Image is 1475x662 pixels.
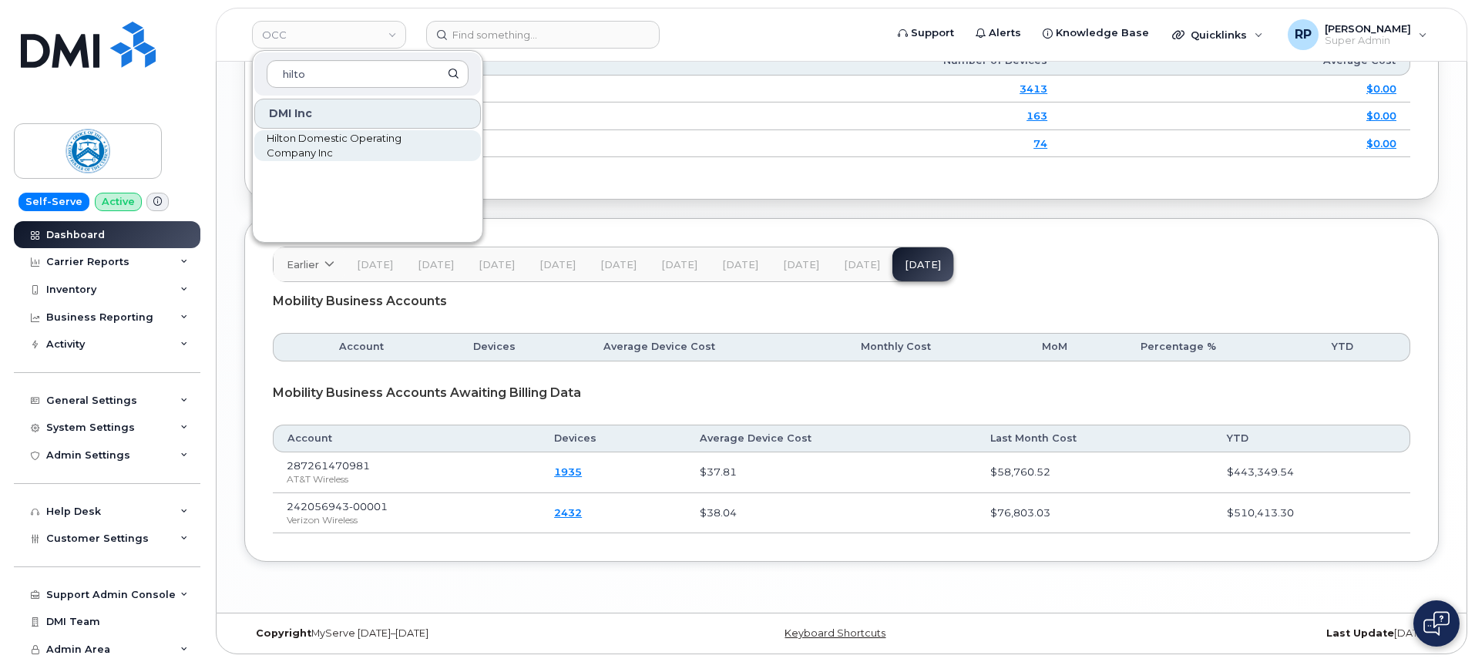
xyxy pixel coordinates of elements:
span: Super Admin [1325,35,1411,47]
a: Earlier [274,247,344,281]
th: Devices [540,425,686,452]
span: Hilton Domestic Operating Company Inc [267,131,444,161]
strong: Last Update [1326,627,1394,639]
span: [DATE] [844,259,880,271]
span: [DATE] [357,259,393,271]
th: Monthly Cost [847,333,1028,361]
a: 74 [1033,137,1047,150]
td: $510,413.30 [1213,493,1410,534]
strong: Copyright [256,627,311,639]
a: $0.00 [1366,137,1396,150]
span: Knowledge Base [1056,25,1149,41]
span: AT&T Wireless [287,473,348,485]
span: 287261470981 [287,459,370,472]
a: Support [887,18,965,49]
div: DMI Inc [254,99,481,129]
th: Devices [459,333,589,361]
a: Alerts [965,18,1032,49]
input: Find something... [426,21,660,49]
span: Quicklinks [1191,29,1247,41]
span: [DATE] [539,259,576,271]
th: MoM [1028,333,1127,361]
span: [DATE] [661,259,697,271]
a: 163 [1026,109,1047,122]
span: [PERSON_NAME] [1325,22,1411,35]
span: RP [1295,25,1312,44]
th: Last Month Cost [976,425,1214,452]
span: Alerts [989,25,1021,41]
th: YTD [1213,425,1410,452]
th: Average Device Cost [686,425,976,452]
a: OCC [252,21,406,49]
th: Percentage % [1127,333,1318,361]
div: Mobility Business Accounts [273,282,1410,321]
a: 1935 [554,465,582,478]
th: Account [325,333,459,361]
th: YTD [1318,333,1410,361]
span: Earlier [287,257,319,272]
td: $58,760.52 [976,452,1214,493]
a: Knowledge Base [1032,18,1160,49]
div: Ryan Partack [1277,19,1438,50]
span: [DATE] [479,259,515,271]
span: [DATE] [722,259,758,271]
img: Open chat [1423,611,1450,636]
span: 242056943-00001 [287,500,388,512]
td: $443,349.54 [1213,452,1410,493]
div: Mobility Business Accounts Awaiting Billing Data [273,374,1410,412]
a: $0.00 [1366,82,1396,95]
a: $0.00 [1366,109,1396,122]
div: MyServe [DATE]–[DATE] [244,627,643,640]
input: Search [267,60,469,88]
td: $38.04 [686,493,976,534]
td: $76,803.03 [976,493,1214,534]
span: [DATE] [783,259,819,271]
a: 3413 [1020,82,1047,95]
span: [DATE] [600,259,637,271]
div: Quicklinks [1161,19,1274,50]
span: [DATE] [418,259,454,271]
th: Account [273,425,540,452]
span: Verizon Wireless [287,514,358,526]
th: Average Device Cost [590,333,848,361]
a: Hilton Domestic Operating Company Inc [254,130,481,161]
div: [DATE] [1040,627,1439,640]
span: Support [911,25,954,41]
a: Keyboard Shortcuts [785,627,885,639]
a: 2432 [554,506,582,519]
td: $37.81 [686,452,976,493]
